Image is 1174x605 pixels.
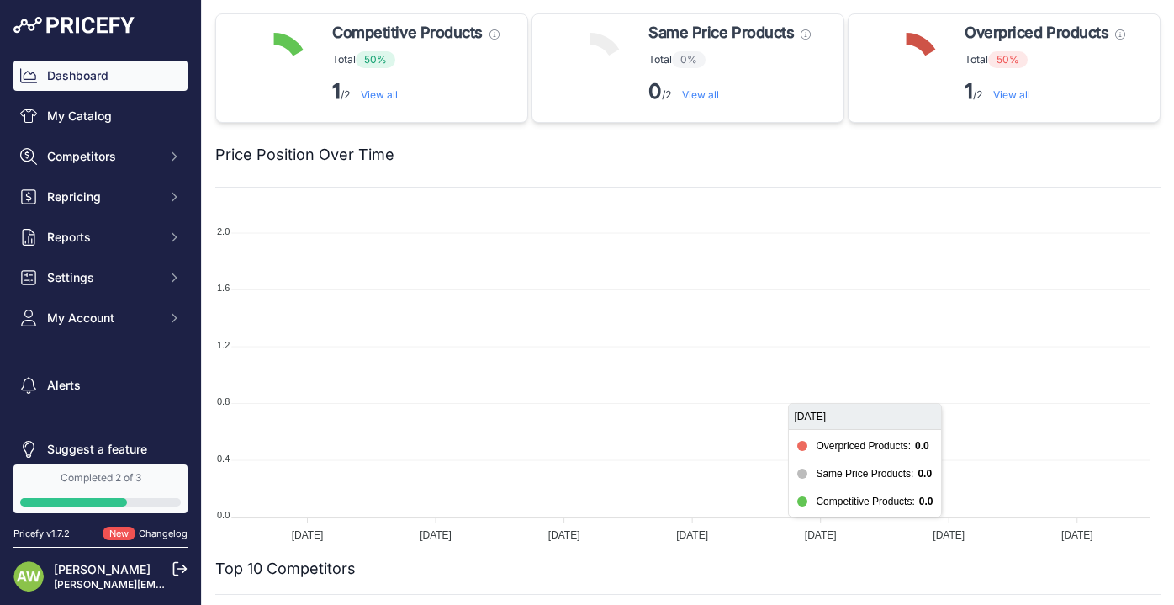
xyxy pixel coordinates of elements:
[648,51,811,68] p: Total
[682,88,719,101] a: View all
[965,21,1108,45] span: Overpriced Products
[13,370,188,401] a: Alerts
[13,527,70,541] div: Pricefy v1.7.2
[805,529,837,541] tspan: [DATE]
[965,51,1125,68] p: Total
[13,263,188,293] button: Settings
[332,78,500,105] p: /2
[356,51,395,68] span: 50%
[47,269,157,286] span: Settings
[217,226,230,236] tspan: 2.0
[672,51,706,68] span: 0%
[13,61,188,464] nav: Sidebar
[993,88,1030,101] a: View all
[332,79,341,103] strong: 1
[139,528,188,539] a: Changelog
[47,310,157,326] span: My Account
[47,148,157,165] span: Competitors
[648,79,662,103] strong: 0
[332,21,483,45] span: Competitive Products
[13,61,188,91] a: Dashboard
[47,229,157,246] span: Reports
[215,143,394,167] h2: Price Position Over Time
[13,141,188,172] button: Competitors
[548,529,580,541] tspan: [DATE]
[933,529,965,541] tspan: [DATE]
[292,529,324,541] tspan: [DATE]
[217,396,230,406] tspan: 0.8
[13,17,135,34] img: Pricefy Logo
[217,454,230,464] tspan: 0.4
[13,434,188,464] a: Suggest a feature
[648,78,811,105] p: /2
[215,557,356,581] h2: Top 10 Competitors
[20,471,181,485] div: Completed 2 of 3
[47,188,157,205] span: Repricing
[332,51,500,68] p: Total
[988,51,1028,68] span: 50%
[13,464,188,513] a: Completed 2 of 3
[676,529,708,541] tspan: [DATE]
[13,222,188,252] button: Reports
[965,78,1125,105] p: /2
[965,79,973,103] strong: 1
[1061,529,1093,541] tspan: [DATE]
[13,303,188,333] button: My Account
[648,21,794,45] span: Same Price Products
[217,340,230,350] tspan: 1.2
[217,283,230,293] tspan: 1.6
[420,529,452,541] tspan: [DATE]
[217,510,230,520] tspan: 0.0
[13,101,188,131] a: My Catalog
[361,88,398,101] a: View all
[54,578,313,591] a: [PERSON_NAME][EMAIL_ADDRESS][DOMAIN_NAME]
[103,527,135,541] span: New
[54,562,151,576] a: [PERSON_NAME]
[13,182,188,212] button: Repricing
